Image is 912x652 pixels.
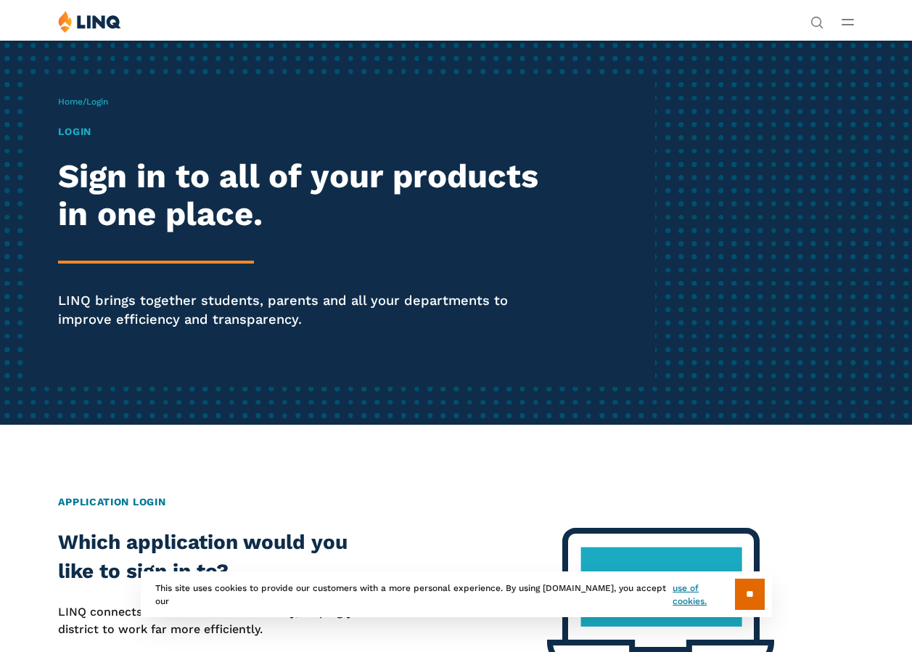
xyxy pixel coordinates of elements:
span: Login [86,97,108,107]
a: use of cookies. [673,582,734,608]
button: Open Search Bar [810,15,823,28]
h2: Application Login [58,494,853,510]
span: / [58,97,108,107]
p: LINQ brings together students, parents and all your departments to improve efficiency and transpa... [58,291,559,330]
button: Open Main Menu [842,14,854,30]
h1: Login [58,124,559,139]
img: LINQ | K‑12 Software [58,10,121,33]
div: This site uses cookies to provide our customers with a more personal experience. By using [DOMAIN... [141,571,772,617]
h2: Sign in to all of your products in one place. [58,158,559,233]
nav: Utility Navigation [810,10,823,28]
a: Home [58,97,83,107]
h2: Which application would you like to sign in to? [58,528,376,586]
